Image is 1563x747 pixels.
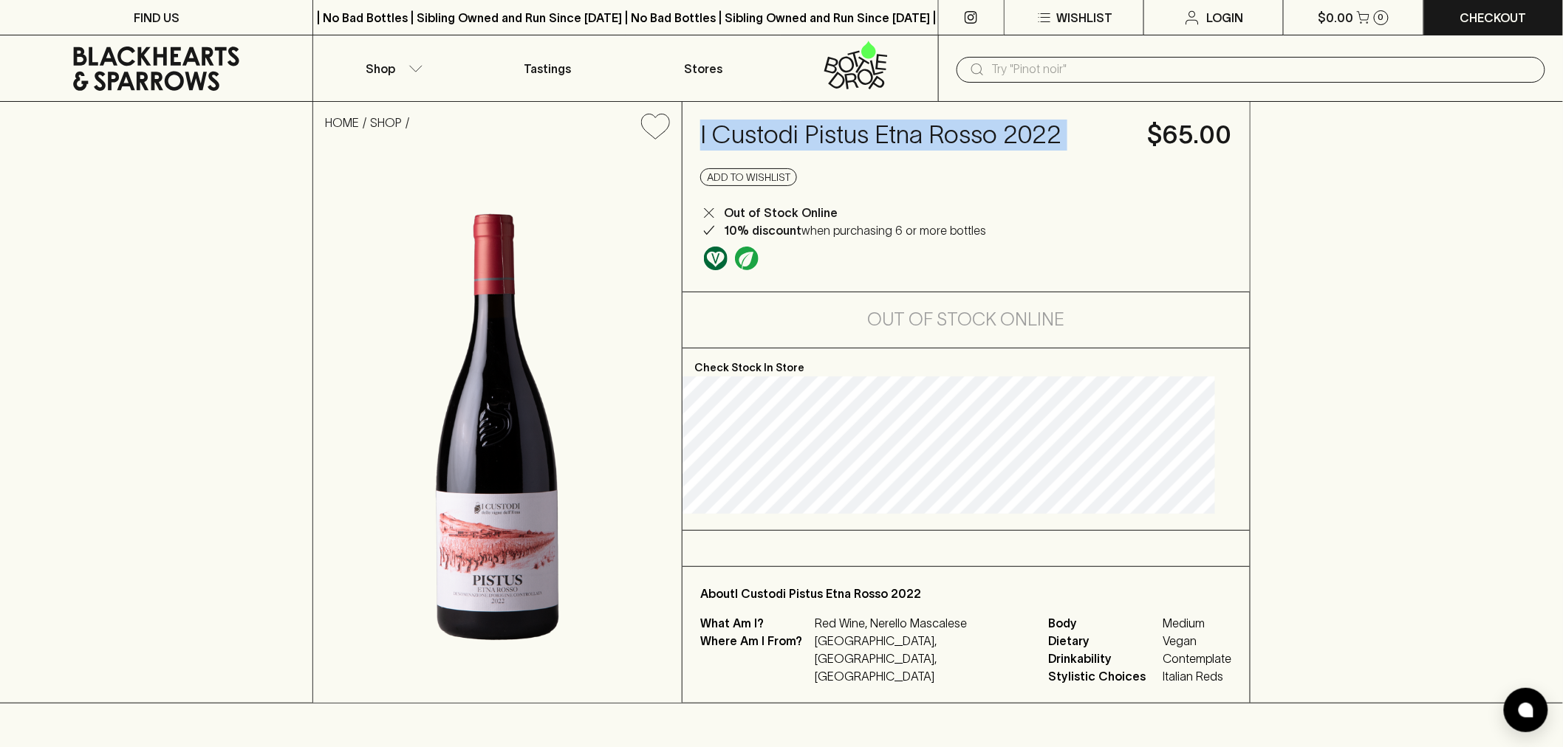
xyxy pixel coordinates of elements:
p: Where Am I From? [700,632,811,685]
h4: $65.00 [1148,120,1232,151]
a: Stores [626,35,781,101]
p: Stores [685,60,723,78]
a: Made without the use of any animal products. [700,243,731,274]
button: Shop [313,35,469,101]
a: Organic [731,243,762,274]
span: Vegan [1163,632,1232,650]
a: HOME [325,116,359,129]
img: Organic [735,247,759,270]
p: Tastings [524,60,571,78]
span: Drinkability [1049,650,1160,667]
p: What Am I? [700,614,811,632]
p: Check Stock In Store [683,348,1250,376]
span: Dietary [1049,632,1160,650]
p: 0 [1378,13,1384,21]
p: Out of Stock Online [724,204,838,221]
p: Wishlist [1056,9,1112,27]
button: Add to wishlist [635,108,676,145]
p: Login [1207,9,1244,27]
img: bubble-icon [1519,703,1533,717]
a: SHOP [370,116,402,129]
p: $0.00 [1319,9,1354,27]
input: Try "Pinot noir" [992,58,1533,81]
span: Contemplate [1163,650,1232,667]
p: FIND US [134,9,179,27]
p: Red Wine, Nerello Mascalese [815,614,1031,632]
span: Body [1049,614,1160,632]
span: Stylistic Choices [1049,667,1160,685]
p: About I Custodi Pistus Etna Rosso 2022 [700,585,1232,602]
a: Tastings [470,35,626,101]
button: Add to wishlist [700,168,797,186]
p: when purchasing 6 or more bottles [724,221,986,239]
p: [GEOGRAPHIC_DATA], [GEOGRAPHIC_DATA], [GEOGRAPHIC_DATA] [815,632,1031,685]
h4: I Custodi Pistus Etna Rosso 2022 [700,120,1130,151]
p: Shop [366,60,395,78]
img: 41653.png [313,151,682,703]
p: Checkout [1460,9,1527,27]
img: Vegan [704,247,728,270]
span: Italian Reds [1163,667,1232,685]
b: 10% discount [724,224,801,237]
span: Medium [1163,614,1232,632]
h5: Out of Stock Online [868,308,1065,331]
